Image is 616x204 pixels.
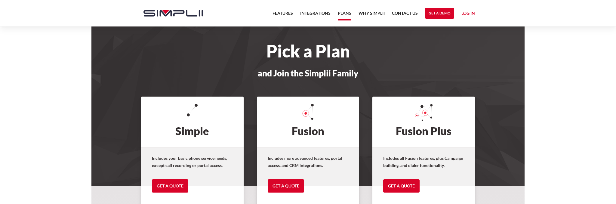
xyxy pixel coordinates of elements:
[152,155,233,169] p: Includes your basic phone service needs, except call recording or portal access.
[273,10,293,20] a: Features
[257,97,359,147] h2: Fusion
[137,69,479,78] h3: and Join the Simplii Family
[268,156,342,168] strong: Includes more advanced features, portal access, and CRM integrations.
[338,10,351,20] a: Plans
[152,179,188,193] a: Get a Quote
[383,156,463,168] strong: Includes all Fusion features, plus Campaign building, and dialer functionality.
[268,179,304,193] a: Get a Quote
[359,10,385,20] a: Why Simplii
[372,97,475,147] h2: Fusion Plus
[137,45,479,58] h1: Pick a Plan
[300,10,331,20] a: Integrations
[392,10,418,20] a: Contact US
[141,97,244,147] h2: Simple
[143,10,203,17] img: Simplii
[425,8,454,19] a: Get a Demo
[461,10,475,19] a: Log in
[383,179,420,193] a: Get a Quote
